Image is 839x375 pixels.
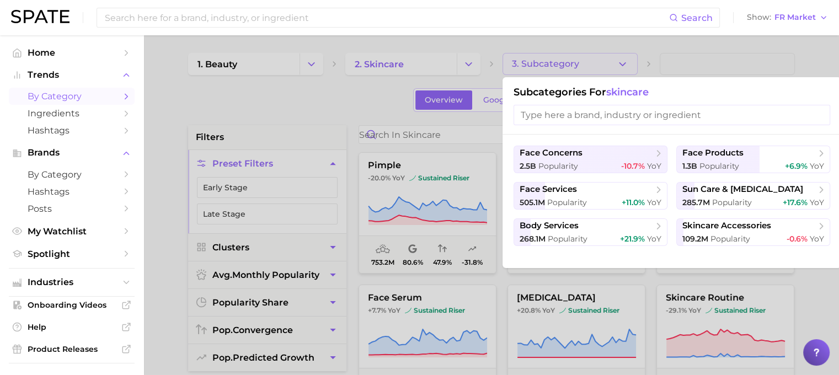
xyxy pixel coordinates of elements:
span: Product Releases [28,344,116,354]
span: Popularity [547,197,587,207]
span: 285.7m [682,197,710,207]
span: Hashtags [28,125,116,136]
span: Posts [28,203,116,214]
span: Popularity [712,197,752,207]
input: Type here a brand, industry or ingredient [514,105,830,125]
span: sun care & [MEDICAL_DATA] [682,184,803,195]
span: Brands [28,148,116,158]
a: by Category [9,166,135,183]
span: Popularity [538,161,578,171]
button: face services505.1m Popularity+11.0% YoY [514,182,667,210]
span: 1.3b [682,161,697,171]
span: Trends [28,70,116,80]
a: Hashtags [9,122,135,139]
button: face concerns2.5b Popularity-10.7% YoY [514,146,667,173]
span: face products [682,148,744,158]
span: FR Market [774,14,816,20]
span: by Category [28,91,116,101]
button: face products1.3b Popularity+6.9% YoY [676,146,830,173]
span: Hashtags [28,186,116,197]
button: body services268.1m Popularity+21.9% YoY [514,218,667,246]
span: Onboarding Videos [28,300,116,310]
span: 109.2m [682,234,708,244]
span: YoY [810,197,824,207]
span: face services [520,184,577,195]
span: skincare accessories [682,221,771,231]
span: Search [681,13,713,23]
span: face concerns [520,148,583,158]
button: Trends [9,67,135,83]
button: Brands [9,144,135,161]
span: YoY [810,234,824,244]
a: Help [9,319,135,335]
a: My Watchlist [9,223,135,240]
span: 268.1m [520,234,546,244]
input: Search here for a brand, industry, or ingredient [104,8,669,27]
span: +21.9% [620,234,645,244]
span: Industries [28,277,116,287]
a: Product Releases [9,341,135,357]
a: by Category [9,88,135,105]
span: YoY [647,234,661,244]
span: +17.6% [783,197,808,207]
span: skincare [606,86,649,98]
button: ShowFR Market [744,10,831,25]
span: -10.7% [621,161,645,171]
span: Spotlight [28,249,116,259]
button: sun care & [MEDICAL_DATA]285.7m Popularity+17.6% YoY [676,182,830,210]
span: Show [747,14,771,20]
span: Ingredients [28,108,116,119]
a: Home [9,44,135,61]
span: 505.1m [520,197,545,207]
span: body services [520,221,579,231]
span: +11.0% [622,197,645,207]
a: Spotlight [9,245,135,262]
span: by Category [28,169,116,180]
h1: Subcategories for [514,86,830,98]
span: Popularity [699,161,739,171]
span: Popularity [548,234,587,244]
a: Ingredients [9,105,135,122]
span: YoY [647,161,661,171]
span: Help [28,322,116,332]
a: Posts [9,200,135,217]
a: Onboarding Videos [9,297,135,313]
span: My Watchlist [28,226,116,237]
span: YoY [810,161,824,171]
span: +6.9% [785,161,808,171]
span: Home [28,47,116,58]
span: -0.6% [787,234,808,244]
button: skincare accessories109.2m Popularity-0.6% YoY [676,218,830,246]
span: 2.5b [520,161,536,171]
button: Industries [9,274,135,291]
span: Popularity [710,234,750,244]
a: Hashtags [9,183,135,200]
img: SPATE [11,10,70,23]
span: YoY [647,197,661,207]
